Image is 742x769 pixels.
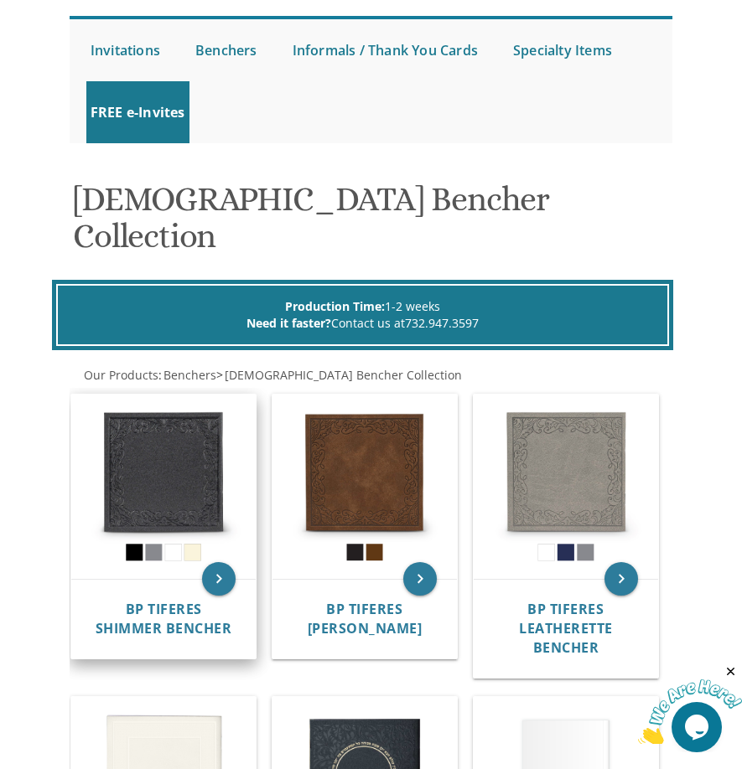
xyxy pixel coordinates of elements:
span: Production Time: [285,298,385,314]
span: > [216,367,462,383]
a: BP Tiferes Leatherette Bencher [519,601,613,656]
a: Benchers [191,19,262,81]
img: BP Tiferes Shimmer Bencher [71,395,256,579]
span: BP Tiferes Shimmer Bencher [96,600,232,637]
a: keyboard_arrow_right [604,562,638,596]
span: [DEMOGRAPHIC_DATA] Bencher Collection [225,367,462,383]
span: Need it faster? [246,315,331,331]
iframe: chat widget [638,664,742,744]
a: FREE e-Invites [86,81,189,143]
span: Benchers [163,367,216,383]
a: BP Tiferes [PERSON_NAME] [308,601,423,637]
a: [DEMOGRAPHIC_DATA] Bencher Collection [223,367,462,383]
a: BP Tiferes Shimmer Bencher [96,601,232,637]
a: Benchers [162,367,216,383]
a: keyboard_arrow_right [202,562,236,596]
span: BP Tiferes Leatherette Bencher [519,600,613,657]
a: 732.947.3597 [405,315,479,331]
img: BP Tiferes Suede Bencher [272,395,457,579]
a: Our Products [82,367,158,383]
div: 1-2 weeks Contact us at [56,284,668,346]
a: Invitations [86,19,164,81]
span: BP Tiferes [PERSON_NAME] [308,600,423,637]
img: BP Tiferes Leatherette Bencher [474,395,658,579]
a: keyboard_arrow_right [403,562,437,596]
div: : [70,367,672,384]
h1: [DEMOGRAPHIC_DATA] Bencher Collection [73,181,668,267]
a: Specialty Items [509,19,616,81]
a: Informals / Thank You Cards [288,19,482,81]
